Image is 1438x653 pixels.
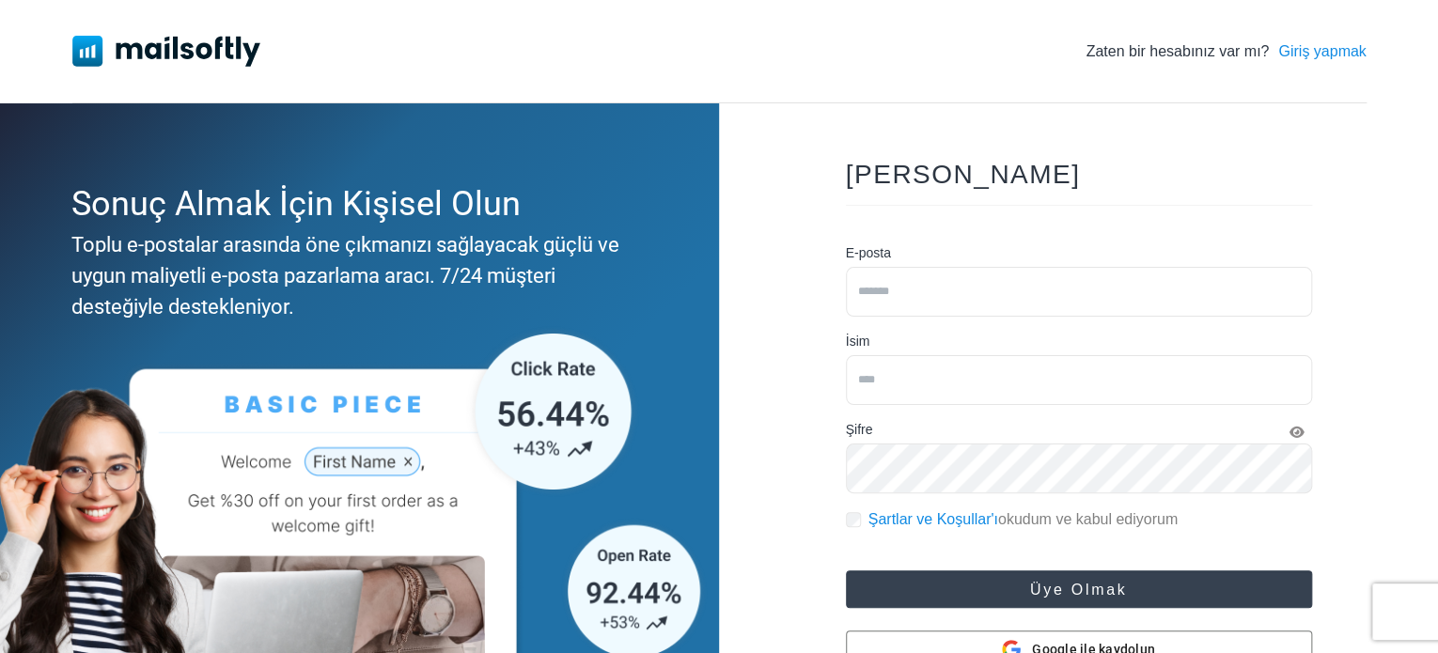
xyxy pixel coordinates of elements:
[71,233,619,319] font: Toplu e-postalar arasında öne çıkmanızı sağlayacak güçlü ve uygun maliyetli e-posta pazarlama ara...
[846,245,891,260] font: E-posta
[846,160,1081,189] font: [PERSON_NAME]
[72,36,260,66] img: Mailsoftly
[1086,43,1269,59] font: Zaten bir hesabınız var mı?
[1278,40,1366,63] a: Giriş yapmak
[846,334,870,349] font: İsim
[846,570,1312,608] button: Üye olmak
[868,511,998,527] a: Şartlar ve Koşullar'ı
[1290,426,1305,439] i: Şifreyi Göster
[1278,43,1366,59] font: Giriş yapmak
[846,422,873,437] font: Şifre
[1030,582,1127,598] font: Üye olmak
[998,511,1178,527] font: okudum ve kabul ediyorum
[71,184,521,224] font: Sonuç Almak İçin Kişisel Olun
